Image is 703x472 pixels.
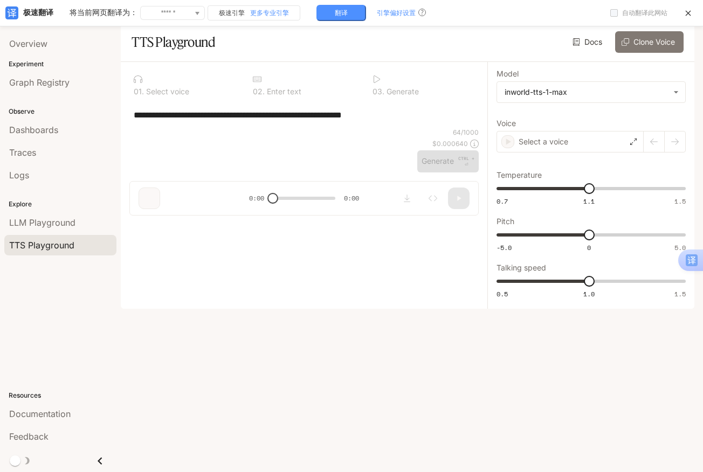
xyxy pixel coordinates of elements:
div: inworld-tts-1-max [505,87,668,98]
span: 0.7 [497,197,508,206]
p: Select a voice [519,136,568,147]
a: Docs [570,31,606,53]
span: 5.0 [674,243,686,252]
p: Enter text [265,88,301,95]
p: $ 0.000640 [432,139,468,148]
p: Model [497,70,519,78]
span: 1.1 [583,197,595,206]
p: Pitch [497,218,514,225]
p: Select voice [144,88,189,95]
p: Voice [497,120,516,127]
p: 0 3 . [373,88,384,95]
div: inworld-tts-1-max [497,82,685,102]
span: 1.5 [674,289,686,299]
p: 0 2 . [253,88,265,95]
p: 0 1 . [134,88,144,95]
span: 1.5 [674,197,686,206]
p: Generate [384,88,419,95]
h1: TTS Playground [132,31,215,53]
p: Talking speed [497,264,546,272]
span: 1.0 [583,289,595,299]
span: 0.5 [497,289,508,299]
p: Temperature [497,171,542,179]
button: Clone Voice [615,31,684,53]
span: 0 [587,243,591,252]
span: -5.0 [497,243,512,252]
p: 64 / 1000 [453,128,479,137]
